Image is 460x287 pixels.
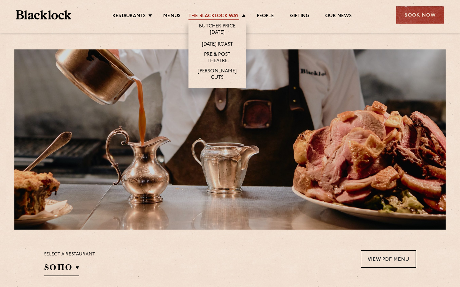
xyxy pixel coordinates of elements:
[188,13,239,20] a: The Blacklock Way
[290,13,309,20] a: Gifting
[44,262,79,276] h2: SOHO
[195,68,240,82] a: [PERSON_NAME] Cuts
[325,13,352,20] a: Our News
[361,250,416,268] a: View PDF Menu
[112,13,146,20] a: Restaurants
[163,13,180,20] a: Menus
[16,10,71,19] img: BL_Textured_Logo-footer-cropped.svg
[195,52,240,65] a: Pre & Post Theatre
[195,23,240,37] a: Butcher Price [DATE]
[202,41,233,48] a: [DATE] Roast
[396,6,444,24] div: Book Now
[44,250,96,259] p: Select a restaurant
[257,13,274,20] a: People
